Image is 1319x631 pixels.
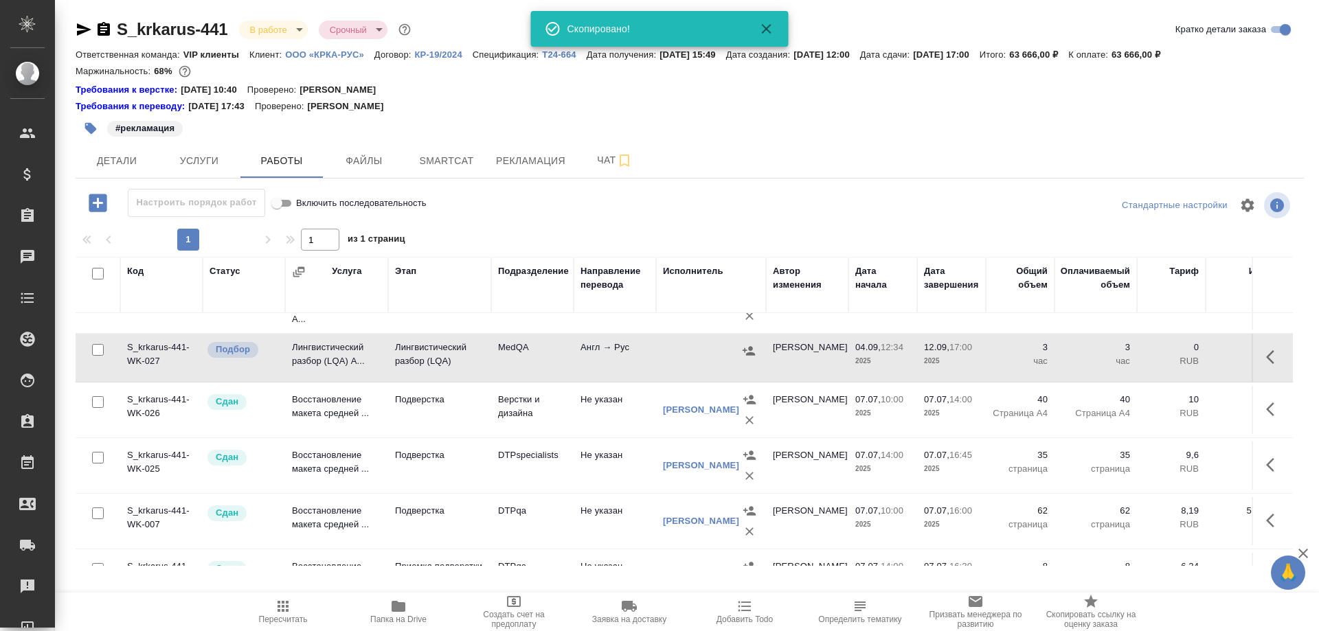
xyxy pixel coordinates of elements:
button: Назначить [739,501,760,521]
p: страница [1061,518,1130,531]
td: [PERSON_NAME] [766,553,848,601]
span: Детали [84,152,150,170]
button: Здесь прячутся важные кнопки [1258,393,1291,426]
button: Доп статусы указывают на важность/срочность заказа [396,21,414,38]
p: 8 [1061,560,1130,573]
td: S_krkarus-441-WK-025 [120,441,203,490]
p: [DATE] 12:00 [793,49,860,60]
a: [PERSON_NAME] [663,516,739,526]
button: 17139.57 RUB; [176,62,194,80]
div: Оплачиваемый объем [1061,264,1130,292]
p: 07.07, [924,505,949,516]
p: 6,24 [1144,560,1199,573]
td: Восстановление макета средней ... [285,441,388,490]
td: S_krkarus-441-WK-027 [120,334,203,382]
p: Сдан [216,506,238,520]
p: [DATE] 17:43 [188,100,255,113]
p: 14:00 [949,394,972,404]
div: Статус [210,264,240,278]
p: 07.07, [924,450,949,460]
p: 2025 [855,462,910,476]
p: [DATE] 17:00 [913,49,980,60]
p: 2025 [855,354,910,368]
p: Дата создания: [726,49,793,60]
p: RUB [1213,518,1274,531]
span: Smartcat [414,152,480,170]
p: 400 [1213,393,1274,406]
td: Не указан [574,441,656,490]
td: MedQA [491,334,574,382]
td: S_krkarus-441-WK-006 [120,553,203,601]
p: 0 [1144,341,1199,354]
p: 2025 [855,406,910,420]
p: RUB [1144,406,1199,420]
div: Исполнитель [663,264,723,278]
p: страница [993,518,1048,531]
p: 62 [1061,504,1130,518]
p: #рекламация [115,122,174,135]
td: DTPqa [491,553,574,601]
p: 8,19 [1144,504,1199,518]
p: 2025 [924,406,979,420]
p: 49,92 [1213,560,1274,573]
p: Проверено: [247,83,300,97]
p: 2025 [924,518,979,531]
p: [DATE] 15:49 [659,49,726,60]
p: Страница А4 [993,406,1048,420]
span: Настроить таблицу [1231,189,1264,222]
button: 🙏 [1271,555,1305,590]
div: Услуга [332,264,361,278]
p: 8 [993,560,1048,573]
p: Итого: [980,49,1009,60]
button: Назначить [739,445,760,466]
p: 10:00 [881,505,903,516]
a: ООО «КРКА-РУС» [285,48,374,60]
p: 17:00 [949,342,972,352]
p: Спецификация: [473,49,542,60]
p: 10:00 [881,394,903,404]
td: Англ → Рус [574,334,656,382]
div: Дата завершения [924,264,979,292]
p: Сдан [216,450,238,464]
div: Общий объем [993,264,1048,292]
p: Дата получения: [587,49,659,60]
p: RUB [1213,406,1274,420]
span: Чат [582,152,648,169]
div: Тариф [1169,264,1199,278]
p: RUB [1213,462,1274,476]
td: Восстановление макета средней ... [285,386,388,434]
div: split button [1118,195,1231,216]
td: [PERSON_NAME] [766,441,848,490]
td: [PERSON_NAME] [766,386,848,434]
p: 16:30 [949,561,972,571]
p: RUB [1144,462,1199,476]
p: 16:00 [949,505,972,516]
p: VIP клиенты [183,49,249,60]
div: Нажми, чтобы открыть папку с инструкцией [76,100,188,113]
p: 63 666,00 ₽ [1009,49,1068,60]
p: страница [1061,462,1130,476]
button: Удалить [739,306,760,326]
svg: Подписаться [616,152,633,169]
p: Проверено: [255,100,308,113]
button: Добавить работу [79,189,117,217]
p: 35 [1061,448,1130,462]
p: 14:00 [881,450,903,460]
div: В работе [319,21,387,39]
td: Восстановление макета средней ... [285,497,388,545]
td: Не указан [574,497,656,545]
button: Срочный [326,24,371,36]
p: КР-19/2024 [415,49,473,60]
p: 07.07, [855,394,881,404]
p: T24-664 [542,49,586,60]
button: Добавить тэг [76,113,106,144]
span: Услуги [166,152,232,170]
td: DTPqa [491,497,574,545]
p: 40 [1061,393,1130,406]
div: Код [127,264,144,278]
p: [PERSON_NAME] [307,100,394,113]
span: Включить последовательность [296,196,427,210]
button: Скопировать ссылку [95,21,112,38]
a: [PERSON_NAME] [663,404,739,415]
p: Лингвистический разбор (LQA) [395,341,484,368]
